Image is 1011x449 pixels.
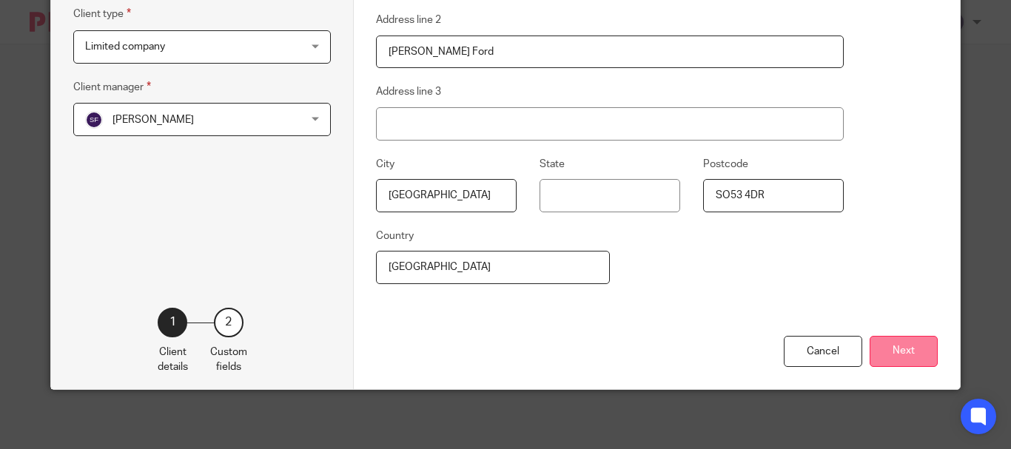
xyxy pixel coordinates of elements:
[158,308,187,337] div: 1
[73,78,151,95] label: Client manager
[158,345,188,375] p: Client details
[85,41,165,52] span: Limited company
[376,13,441,27] label: Address line 2
[214,308,243,337] div: 2
[376,157,394,172] label: City
[112,115,194,125] span: [PERSON_NAME]
[73,5,131,22] label: Client type
[540,157,565,172] label: State
[784,336,862,368] div: Cancel
[703,157,748,172] label: Postcode
[870,336,938,368] button: Next
[376,84,441,99] label: Address line 3
[85,111,103,129] img: svg%3E
[210,345,247,375] p: Custom fields
[376,229,414,243] label: Country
